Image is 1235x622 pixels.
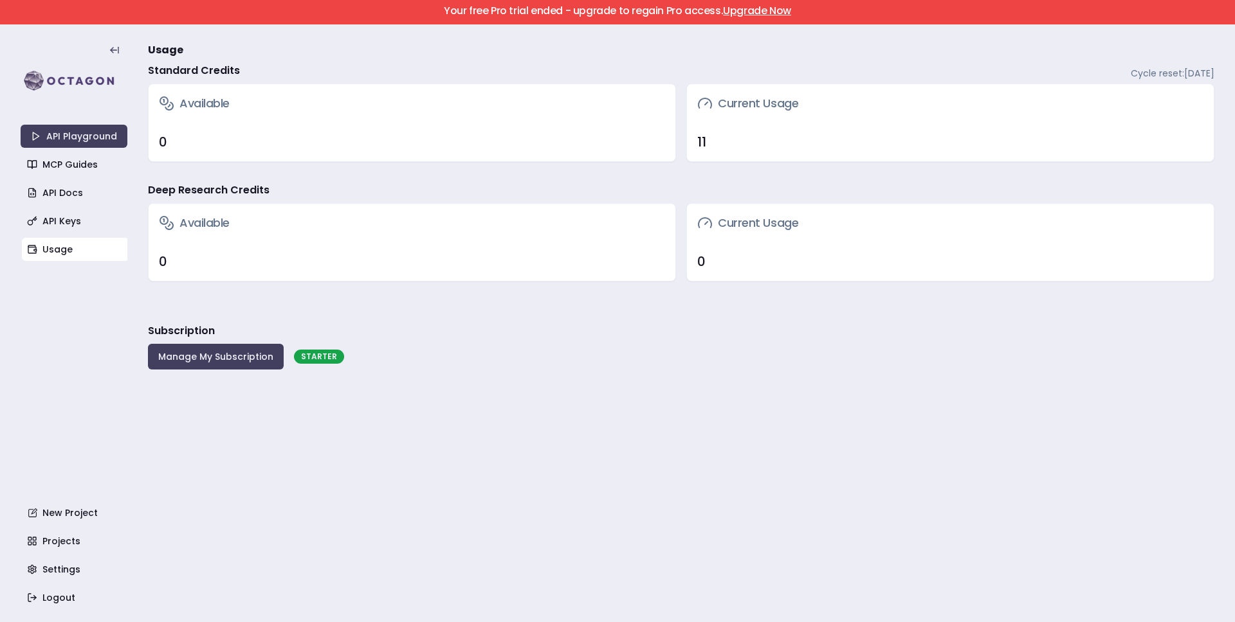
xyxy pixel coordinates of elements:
[21,125,127,148] a: API Playground
[22,181,129,204] a: API Docs
[22,238,129,261] a: Usage
[148,63,240,78] h4: Standard Credits
[697,133,1203,151] div: 11
[159,133,665,151] div: 0
[294,350,344,364] div: STARTER
[159,214,230,232] h3: Available
[697,94,798,112] h3: Current Usage
[148,344,284,369] button: Manage My Subscription
[22,529,129,553] a: Projects
[148,42,183,58] span: Usage
[21,68,127,94] img: logo-rect-yK7x_WSZ.svg
[22,501,129,524] a: New Project
[22,558,129,581] a: Settings
[22,586,129,609] a: Logout
[1131,67,1214,80] span: Cycle reset: [DATE]
[697,253,1203,271] div: 0
[22,153,129,176] a: MCP Guides
[11,6,1224,16] h5: Your free Pro trial ended - upgrade to regain Pro access.
[723,3,791,18] a: Upgrade Now
[22,209,129,233] a: API Keys
[148,323,215,339] h3: Subscription
[159,94,230,112] h3: Available
[697,214,798,232] h3: Current Usage
[148,182,270,198] h4: Deep Research Credits
[159,253,665,271] div: 0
